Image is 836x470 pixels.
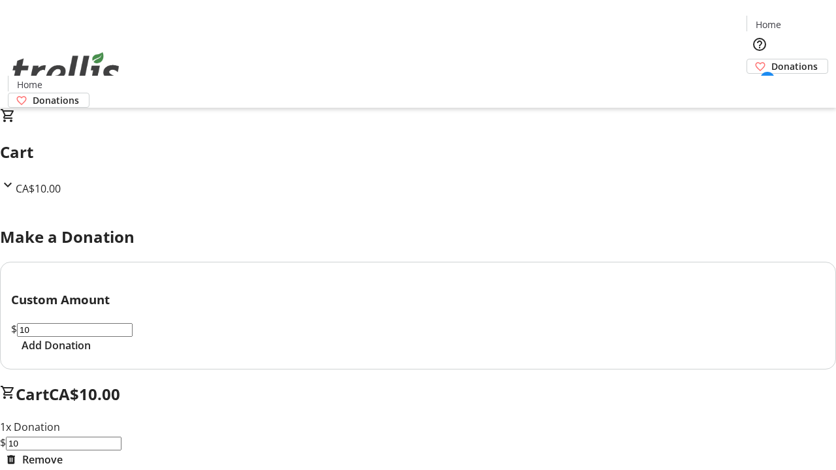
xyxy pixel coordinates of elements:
button: Help [747,31,773,57]
span: Donations [33,93,79,107]
a: Home [8,78,50,91]
button: Cart [747,74,773,100]
span: Home [17,78,42,91]
button: Add Donation [11,337,101,353]
input: Donation Amount [17,323,133,337]
span: Remove [22,452,63,467]
a: Donations [8,93,89,108]
input: Donation Amount [6,437,121,450]
a: Home [747,18,789,31]
span: CA$10.00 [49,383,120,405]
span: Home [756,18,781,31]
span: $ [11,322,17,336]
span: CA$10.00 [16,181,61,196]
a: Donations [747,59,828,74]
span: Donations [771,59,818,73]
h3: Custom Amount [11,290,825,309]
img: Orient E2E Organization Za7lVJvr3L's Logo [8,38,124,103]
span: Add Donation [22,337,91,353]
